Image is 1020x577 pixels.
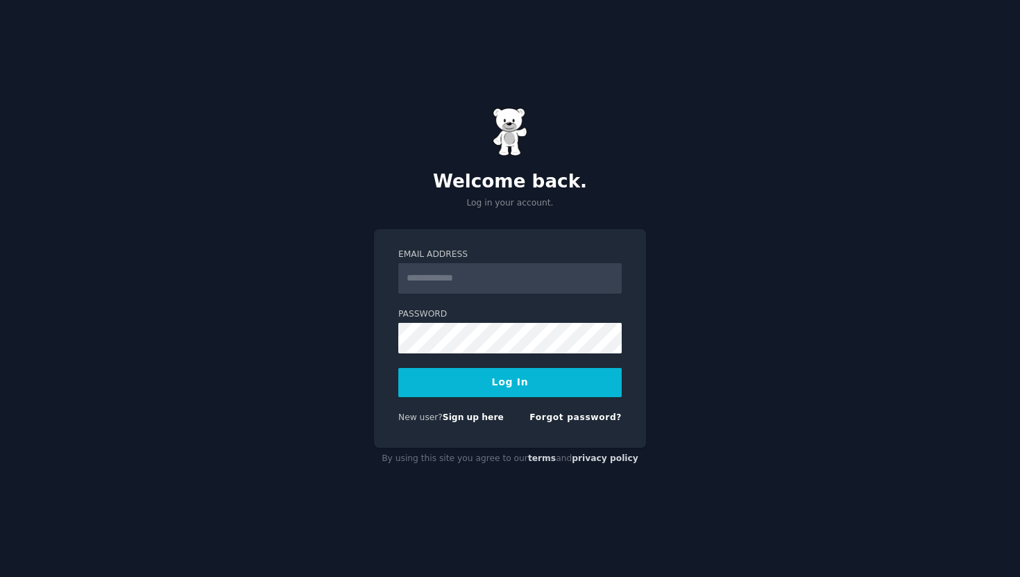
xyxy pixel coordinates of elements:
[398,308,622,321] label: Password
[443,412,504,422] a: Sign up here
[398,412,443,422] span: New user?
[374,448,646,470] div: By using this site you agree to our and
[529,412,622,422] a: Forgot password?
[528,453,556,463] a: terms
[374,171,646,193] h2: Welcome back.
[572,453,638,463] a: privacy policy
[493,108,527,156] img: Gummy Bear
[374,197,646,210] p: Log in your account.
[398,249,622,261] label: Email Address
[398,368,622,397] button: Log In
